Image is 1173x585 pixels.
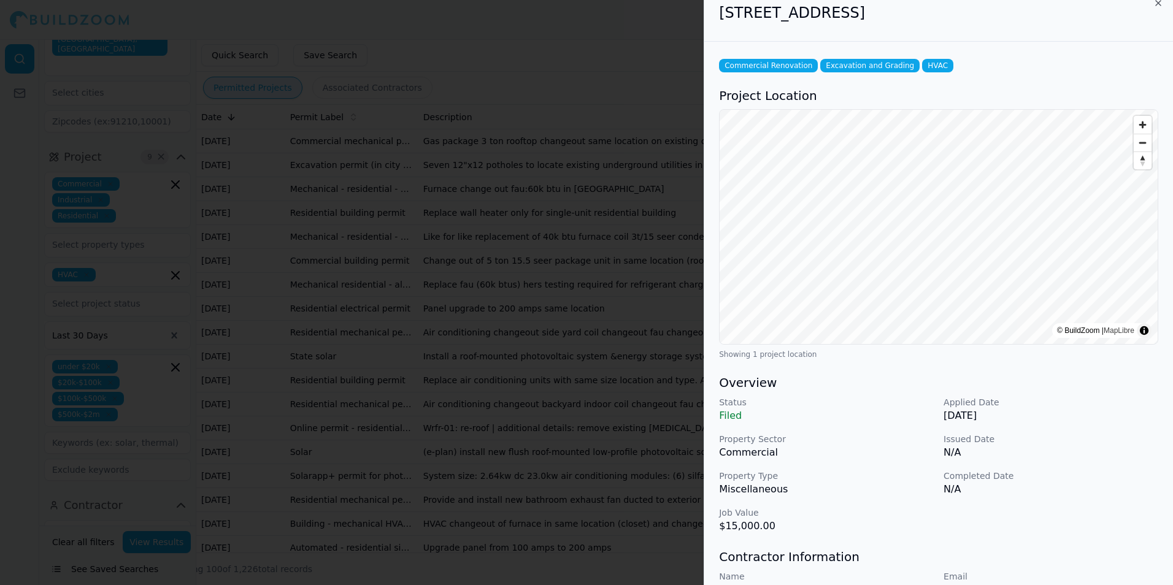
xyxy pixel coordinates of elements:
div: © BuildZoom | [1057,324,1134,337]
span: Excavation and Grading [820,59,920,72]
p: Applied Date [944,396,1158,408]
span: Commercial Renovation [719,59,818,72]
p: Property Sector [719,433,934,445]
p: Job Value [719,507,934,519]
button: Zoom in [1134,116,1152,134]
p: Miscellaneous [719,482,934,497]
h3: Contractor Information [719,548,1158,565]
span: HVAC [922,59,953,72]
p: Property Type [719,470,934,482]
h2: [STREET_ADDRESS] [719,3,1158,23]
button: Zoom out [1134,134,1152,151]
p: N/A [944,482,1158,497]
p: Issued Date [944,433,1158,445]
p: Status [719,396,934,408]
p: [DATE] [944,408,1158,423]
h3: Overview [719,374,1158,391]
summary: Toggle attribution [1137,323,1152,338]
a: MapLibre [1104,326,1134,335]
p: Filed [719,408,934,423]
p: N/A [944,445,1158,460]
p: Commercial [719,445,934,460]
p: Name [719,570,934,583]
p: $15,000.00 [719,519,934,533]
canvas: Map [720,110,1158,344]
h3: Project Location [719,87,1158,104]
button: Reset bearing to north [1134,151,1152,169]
p: Completed Date [944,470,1158,482]
p: Email [944,570,1158,583]
div: Showing 1 project location [719,350,1158,359]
